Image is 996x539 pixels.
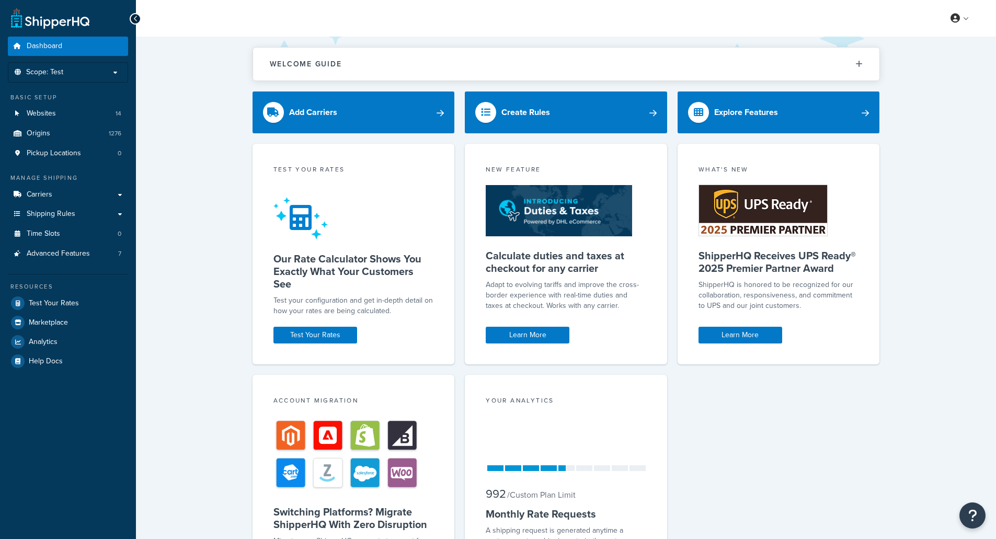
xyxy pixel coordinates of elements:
h5: ShipperHQ Receives UPS Ready® 2025 Premier Partner Award [699,249,859,274]
a: Add Carriers [253,91,455,133]
span: Shipping Rules [27,210,75,219]
span: 14 [116,109,121,118]
div: Basic Setup [8,93,128,102]
h2: Welcome Guide [270,60,342,68]
span: 992 [486,485,506,502]
li: Time Slots [8,224,128,244]
li: Origins [8,124,128,143]
div: Resources [8,282,128,291]
a: Learn More [699,327,782,343]
a: Carriers [8,185,128,204]
a: Create Rules [465,91,667,133]
a: Test Your Rates [8,294,128,313]
span: 0 [118,230,121,238]
div: Create Rules [501,105,550,120]
div: Test your rates [273,165,434,177]
div: Explore Features [714,105,778,120]
span: Help Docs [29,357,63,366]
a: Time Slots0 [8,224,128,244]
button: Open Resource Center [959,502,986,529]
span: Websites [27,109,56,118]
span: Scope: Test [26,68,63,77]
span: 1276 [109,129,121,138]
h5: Switching Platforms? Migrate ShipperHQ With Zero Disruption [273,506,434,531]
h5: Monthly Rate Requests [486,508,646,520]
span: Time Slots [27,230,60,238]
div: Your Analytics [486,396,646,408]
a: Help Docs [8,352,128,371]
span: Origins [27,129,50,138]
a: Dashboard [8,37,128,56]
a: Explore Features [678,91,880,133]
span: Advanced Features [27,249,90,258]
p: ShipperHQ is honored to be recognized for our collaboration, responsiveness, and commitment to UP... [699,280,859,311]
a: Marketplace [8,313,128,332]
a: Origins1276 [8,124,128,143]
div: Account Migration [273,396,434,408]
li: Pickup Locations [8,144,128,163]
span: Test Your Rates [29,299,79,308]
a: Analytics [8,332,128,351]
li: Advanced Features [8,244,128,263]
a: Shipping Rules [8,204,128,224]
small: / Custom Plan Limit [507,489,576,501]
span: Carriers [27,190,52,199]
li: Websites [8,104,128,123]
a: Learn More [486,327,569,343]
span: Marketplace [29,318,68,327]
div: New Feature [486,165,646,177]
a: Websites14 [8,104,128,123]
span: Analytics [29,338,58,347]
div: Add Carriers [289,105,337,120]
span: Dashboard [27,42,62,51]
button: Welcome Guide [253,48,879,81]
div: What's New [699,165,859,177]
a: Advanced Features7 [8,244,128,263]
span: Pickup Locations [27,149,81,158]
div: Test your configuration and get in-depth detail on how your rates are being calculated. [273,295,434,316]
h5: Calculate duties and taxes at checkout for any carrier [486,249,646,274]
span: 7 [118,249,121,258]
div: Manage Shipping [8,174,128,182]
a: Test Your Rates [273,327,357,343]
span: 0 [118,149,121,158]
a: Pickup Locations0 [8,144,128,163]
p: Adapt to evolving tariffs and improve the cross-border experience with real-time duties and taxes... [486,280,646,311]
h5: Our Rate Calculator Shows You Exactly What Your Customers See [273,253,434,290]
